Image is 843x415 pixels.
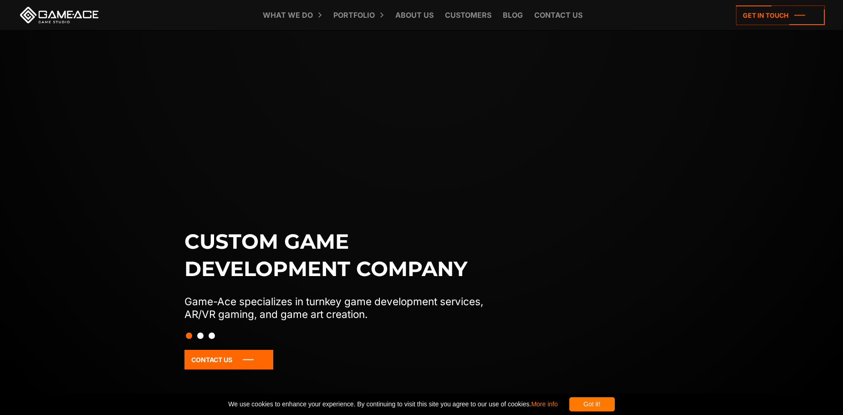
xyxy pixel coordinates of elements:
[184,228,502,282] h1: Custom game development company
[197,328,204,343] button: Slide 2
[228,397,557,411] span: We use cookies to enhance your experience. By continuing to visit this site you agree to our use ...
[209,328,215,343] button: Slide 3
[184,350,273,369] a: Contact Us
[569,397,615,411] div: Got it!
[186,328,192,343] button: Slide 1
[531,400,557,408] a: More info
[184,295,502,321] p: Game-Ace specializes in turnkey game development services, AR/VR gaming, and game art creation.
[736,5,825,25] a: Get in touch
